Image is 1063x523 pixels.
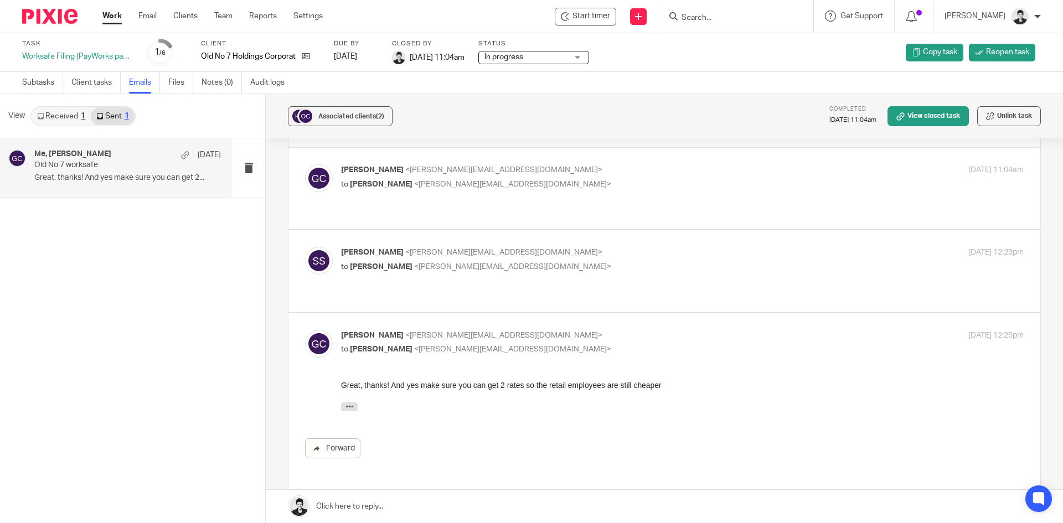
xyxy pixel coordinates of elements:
p: [DATE] 11:04am [968,164,1024,176]
img: squarehead.jpg [1011,8,1029,25]
span: [PERSON_NAME] [350,180,412,188]
small: /6 [159,50,166,56]
span: View [8,110,25,122]
h4: Me, [PERSON_NAME] [34,149,111,159]
p: [DATE] [198,149,221,160]
div: [DATE] [334,51,378,62]
a: Copy task [906,44,963,61]
span: <[PERSON_NAME][EMAIL_ADDRESS][DOMAIN_NAME]> [414,180,611,188]
a: Subtasks [22,72,63,94]
img: svg%3E [8,149,26,167]
span: Reopen task [986,46,1029,58]
span: [PERSON_NAME] [350,263,412,271]
span: <[PERSON_NAME][EMAIL_ADDRESS][DOMAIN_NAME]> [414,263,611,271]
img: squarehead.jpg [392,51,405,64]
span: Associated clients [318,113,384,120]
span: (2) [376,113,384,120]
a: Forward [305,438,360,458]
img: svg%3E [291,108,307,125]
img: Pixie [22,9,78,24]
img: svg%3E [305,164,333,192]
button: Associated clients(2) [288,106,393,126]
label: Status [478,39,589,48]
a: Files [168,72,193,94]
span: <[PERSON_NAME][EMAIL_ADDRESS][DOMAIN_NAME]> [405,248,602,256]
span: In progress [484,53,523,61]
span: [PERSON_NAME] [341,332,404,339]
span: Copy task [923,46,957,58]
a: Settings [293,11,323,22]
a: Team [214,11,233,22]
label: Due by [334,39,378,48]
div: 1 [125,112,129,120]
div: Worksafe Filing (PayWorks payroll client) - Annual [22,51,133,62]
p: Great, thanks! And yes make sure you can get 2... [34,173,221,183]
a: View closed task [887,106,969,126]
a: Audit logs [250,72,293,94]
img: svg%3E [305,330,333,358]
a: Reopen task [969,44,1035,61]
button: Unlink task [977,106,1041,126]
div: 1 [154,46,166,59]
span: [DATE] 11:04am [410,53,465,61]
span: [PERSON_NAME] [341,166,404,174]
span: to [341,345,348,353]
span: to [341,263,348,271]
a: Client tasks [71,72,121,94]
span: Completed [829,106,866,112]
label: Task [22,39,133,48]
span: <[PERSON_NAME][EMAIL_ADDRESS][DOMAIN_NAME]> [405,332,602,339]
a: Sent1 [91,107,134,125]
span: to [341,180,348,188]
div: Old No 7 Holdings Corporation - Worksafe Filing (PayWorks payroll client) - Annual [555,8,616,25]
a: Emails [129,72,160,94]
span: Start timer [572,11,610,22]
p: [DATE] 12:23pm [968,247,1024,258]
a: Received1 [32,107,91,125]
a: Work [102,11,122,22]
img: svg%3E [305,247,333,275]
label: Closed by [392,39,465,48]
p: Old No 7 Holdings Corporation [201,51,296,62]
a: Notes (0) [202,72,242,94]
span: [PERSON_NAME] [350,345,412,353]
img: svg%3E [297,108,314,125]
label: Client [201,39,320,48]
p: [PERSON_NAME] [945,11,1005,22]
span: [PERSON_NAME] [341,248,404,256]
p: [DATE] 11:04am [829,116,876,125]
a: Reports [249,11,277,22]
a: Clients [173,11,198,22]
span: <[PERSON_NAME][EMAIL_ADDRESS][DOMAIN_NAME]> [405,166,602,174]
p: Old No 7 worksafe [34,160,184,170]
div: 1 [81,112,85,120]
span: <[PERSON_NAME][EMAIL_ADDRESS][DOMAIN_NAME]> [414,345,611,353]
p: [DATE] 12:25pm [968,330,1024,341]
a: Email [138,11,157,22]
input: Search [680,13,780,23]
span: Get Support [840,12,883,20]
